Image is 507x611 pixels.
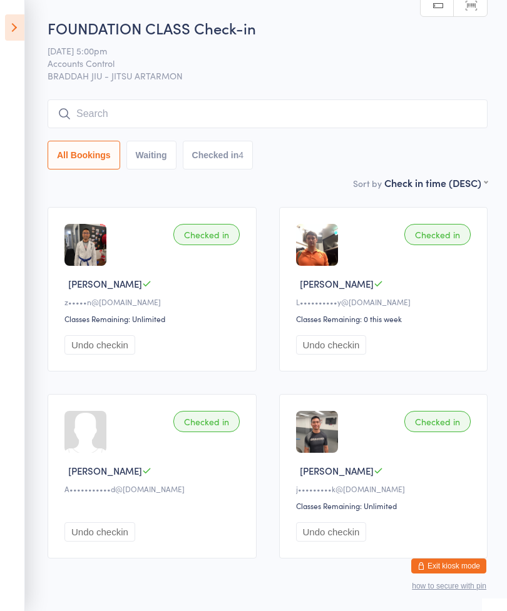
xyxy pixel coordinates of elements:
button: All Bookings [48,141,120,169]
button: Undo checkin [64,522,135,542]
input: Search [48,99,488,128]
span: Accounts Control [48,57,468,69]
div: Check in time (DESC) [384,176,488,189]
span: BRADDAH JIU - JITSU ARTARMON [48,69,488,82]
img: image1704695495.png [296,411,338,453]
div: L••••••••••y@[DOMAIN_NAME] [296,296,475,307]
span: [PERSON_NAME] [300,277,374,290]
h2: FOUNDATION CLASS Check-in [48,18,488,38]
div: Classes Remaining: Unlimited [64,313,243,324]
img: image1746694552.png [296,224,338,266]
div: Classes Remaining: Unlimited [296,500,475,511]
div: Checked in [404,224,471,245]
span: [PERSON_NAME] [300,464,374,477]
button: how to secure with pin [412,582,486,590]
button: Undo checkin [296,335,367,355]
button: Undo checkin [64,335,135,355]
button: Waiting [126,141,177,169]
div: z•••••n@[DOMAIN_NAME] [64,296,243,307]
span: [PERSON_NAME] [68,464,142,477]
span: [PERSON_NAME] [68,277,142,290]
div: Classes Remaining: 0 this week [296,313,475,324]
div: Checked in [404,411,471,432]
div: 4 [238,150,243,160]
div: Checked in [173,411,240,432]
button: Checked in4 [183,141,253,169]
div: j•••••••••k@[DOMAIN_NAME] [296,483,475,494]
span: [DATE] 5:00pm [48,44,468,57]
label: Sort by [353,177,382,189]
div: A•••••••••••d@[DOMAIN_NAME] [64,483,243,494]
button: Exit kiosk mode [411,558,486,573]
div: Checked in [173,224,240,245]
img: image1719453892.png [64,224,106,266]
button: Undo checkin [296,522,367,542]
